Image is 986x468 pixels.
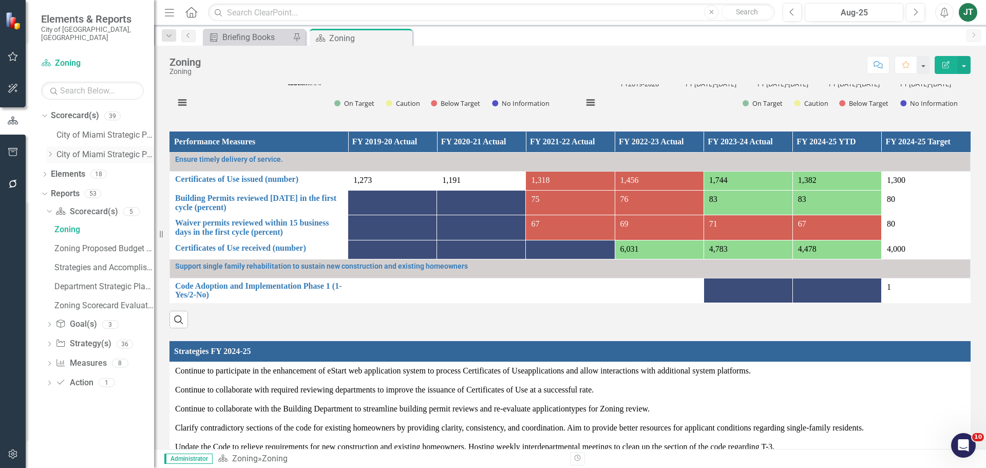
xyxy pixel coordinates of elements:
td: Double-Click to Edit [881,215,970,240]
span: 6,031 [620,245,639,253]
div: Zoning Scorecard Evaluation and Recommendations [54,301,154,310]
button: Aug-25 [805,3,903,22]
td: Double-Click to Edit [881,240,970,259]
td: Double-Click to Edit [170,419,971,438]
a: City of Miami Strategic Plan [56,129,154,141]
a: Support single family rehabilitation to sustain new construction and existing homeowners [175,263,965,270]
a: Ensure timely delivery of service. [175,156,965,163]
text: FY [DATE]-[DATE] [900,79,951,88]
button: Search [721,5,772,20]
button: JT [959,3,977,22]
div: Zoning [169,57,201,68]
span: 4,478 [798,245,817,253]
span: Search [736,8,758,16]
td: Double-Click to Edit [170,400,971,419]
text: FY2019-2020 [621,79,659,88]
a: Zoning [41,58,144,69]
span: 1,744 [709,176,728,184]
td: Double-Click to Edit [170,438,971,457]
small: City of [GEOGRAPHIC_DATA], [GEOGRAPHIC_DATA] [41,25,144,42]
span: Elements & Reports [41,13,144,25]
td: Double-Click to Edit [881,191,970,215]
div: Zoning [54,225,154,234]
button: Show On Target [743,99,783,108]
div: Briefing Books [222,31,290,44]
span: 80 [887,219,895,228]
span: 80 [887,195,895,203]
div: » [218,453,562,465]
a: Strategy(s) [55,338,111,350]
td: Double-Click to Edit [170,381,971,400]
span: Continue to participate in the enhancement of eStart web application system to process Certificat... [175,366,524,375]
span: 1,318 [531,176,549,184]
text: FY [DATE]-[DATE] [829,79,880,88]
div: 53 [85,189,101,198]
div: Department Strategic Plan (Budget Book Final) [54,282,154,291]
span: 1,456 [620,176,639,184]
span: 10 [972,433,984,441]
span: types for Zoning review. [569,404,650,413]
button: Show Below Target [839,99,889,108]
span: 69 [620,219,629,228]
p: Continue to collaborate with required reviewing departments to improve the issuance of Certificat... [175,384,965,396]
text: FY [DATE]-[DATE] [686,79,736,88]
a: Strategies and Accomplishments [52,259,154,275]
td: Double-Click to Edit Right Click for Context Menu [170,172,348,191]
button: View chart menu, Monthly Performance [175,96,189,110]
a: Zoning [52,221,154,237]
a: Scorecard(s) [55,206,118,218]
p: Update the Code to relieve requirements for new construction and existing homeowners. Hosting wee... [175,441,965,453]
a: Certificates of Use received (number) [175,244,343,253]
div: Zoning Proposed Budget (Strategic Plans and Performance Measures) FY 2025-26 [54,244,154,253]
div: 3 [102,320,119,329]
button: Show Below Target [431,99,481,108]
span: 76 [620,195,629,203]
a: Action [55,377,93,389]
span: 71 [709,219,717,228]
img: ClearPoint Strategy [5,12,23,30]
button: Show On Target [334,99,375,108]
button: Show No Information [900,99,957,108]
span: 83 [709,195,717,203]
a: Zoning Proposed Budget (Strategic Plans and Performance Measures) FY 2025-26 [52,240,154,256]
button: View chart menu, Year Over Year Performance [583,96,598,110]
div: 39 [104,111,121,120]
span: 1,300 [887,176,905,184]
div: 8 [112,359,128,368]
a: Department Strategic Plan (Budget Book Final) [52,278,154,294]
a: City of Miami Strategic Plan (NEW) [56,149,154,161]
iframe: Intercom live chat [951,433,976,458]
div: Strategies and Accomplishments [54,263,154,272]
span: 83 [798,195,806,203]
a: Code Adoption and Implementation Phase 1 (1-Yes/2-No) [175,282,343,299]
div: 5 [123,207,140,216]
span: 4,000 [887,245,905,253]
a: Elements [51,169,85,180]
td: Double-Click to Edit Right Click for Context Menu [170,240,348,259]
td: Double-Click to Edit Right Click for Context Menu [170,215,348,240]
span: Administrator [164,454,213,464]
div: 1 [99,379,115,387]
span: 1,273 [353,176,372,184]
div: Aug-25 [808,7,900,19]
span: Continue to collaborate with the Building Department to streamline building permit reviews and re... [175,404,569,413]
text: FY [DATE]-[DATE] [757,79,808,88]
a: Reports [51,188,80,200]
div: 36 [117,340,133,348]
a: Zoning Scorecard Evaluation and Recommendations [52,297,154,313]
div: 18 [90,170,107,179]
td: Double-Click to Edit [170,362,971,381]
input: Search Below... [41,82,144,100]
td: Double-Click to Edit Right Click for Context Menu [170,191,348,215]
a: Certificates of Use issued (number) [175,175,343,184]
button: Show Caution [386,99,420,108]
a: Scorecard(s) [51,110,99,122]
div: Zoning [169,68,201,76]
span: 1 [887,283,891,291]
span: 75 [531,195,539,203]
td: Double-Click to Edit Right Click for Context Menu [170,153,971,172]
p: Clarify contradictory sections of the code for existing homeowners by providing clarity, consiste... [175,422,965,434]
td: Double-Click to Edit [881,172,970,191]
a: Zoning [232,454,258,463]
